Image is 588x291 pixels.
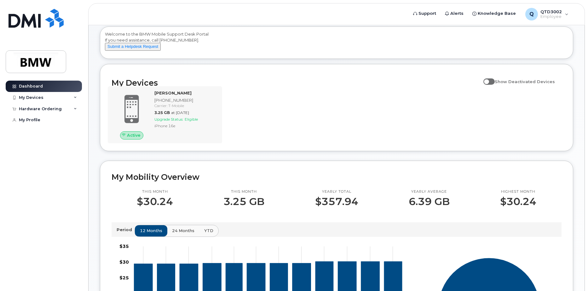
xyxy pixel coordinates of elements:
a: Support [409,7,441,20]
a: Submit a Helpdesk Request [105,44,161,49]
p: 3.25 GB [223,196,264,207]
span: Active [127,132,141,138]
a: Knowledge Base [468,7,520,20]
span: Employee [540,14,562,19]
button: Submit a Helpdesk Request [105,43,161,51]
a: Active[PERSON_NAME][PHONE_NUMBER]Carrier: T-Mobile3.25 GBat [DATE]Upgrade Status:EligibleiPhone 16e [112,90,218,139]
strong: [PERSON_NAME] [154,90,192,95]
span: YTD [204,228,213,234]
tspan: $30 [119,259,129,265]
tspan: $35 [119,243,129,249]
span: Support [418,10,436,17]
tspan: $25 [119,275,129,281]
a: Alerts [441,7,468,20]
h2: My Mobility Overview [112,172,562,182]
span: 24 months [172,228,194,234]
span: Knowledge Base [478,10,516,17]
span: 3.25 GB [154,110,170,115]
p: Yearly average [409,189,450,194]
p: Highest month [500,189,536,194]
p: 6.39 GB [409,196,450,207]
input: Show Deactivated Devices [483,76,488,81]
div: Welcome to the BMW Mobile Support Desk Portal If you need assistance, call [PHONE_NUMBER]. [105,31,568,56]
p: This month [223,189,264,194]
span: QTD3002 [540,9,562,14]
p: $30.24 [137,196,173,207]
h2: My Devices [112,78,480,88]
div: [PHONE_NUMBER] [154,97,216,103]
span: at [DATE] [171,110,189,115]
p: Yearly total [315,189,358,194]
p: $357.94 [315,196,358,207]
div: QTD3002 [521,8,573,20]
p: Period [117,227,135,233]
span: Eligible [185,117,198,122]
div: Carrier: T-Mobile [154,103,216,108]
div: iPhone 16e [154,123,216,128]
span: Show Deactivated Devices [495,79,555,84]
p: This month [137,189,173,194]
iframe: Messenger Launcher [561,264,583,286]
span: Alerts [450,10,464,17]
span: Upgrade Status: [154,117,183,122]
span: Q [529,10,534,18]
p: $30.24 [500,196,536,207]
